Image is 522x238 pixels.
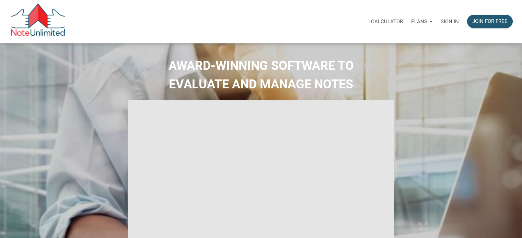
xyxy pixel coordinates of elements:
[472,17,508,25] div: Join for free
[441,18,459,25] p: Sign in
[407,11,437,32] button: Plans
[467,15,513,28] button: Join for free
[5,57,517,93] h2: AWARD-WINNING SOFTWARE TO EVALUATE AND MANAGE NOTES
[367,11,407,32] a: Calculator
[371,18,403,25] p: Calculator
[437,11,463,32] a: Sign in
[463,11,517,32] a: Join for free
[411,18,427,25] p: Plans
